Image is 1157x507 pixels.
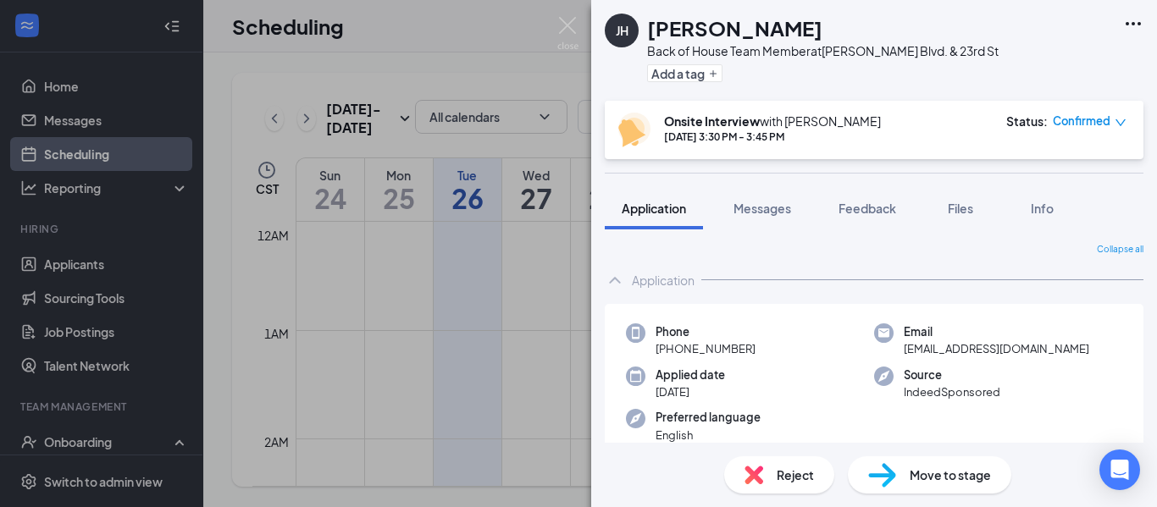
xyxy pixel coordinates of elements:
span: Confirmed [1053,113,1110,130]
div: JH [616,22,628,39]
div: Status : [1006,113,1048,130]
span: Application [622,201,686,216]
span: [DATE] [656,383,725,400]
span: Preferred language [656,409,761,426]
span: Phone [656,323,756,340]
span: Applied date [656,366,725,383]
span: IndeedSponsored [904,383,1000,400]
span: Email [904,323,1089,340]
div: with [PERSON_NAME] [664,113,881,130]
span: Info [1031,201,1054,216]
span: down [1115,117,1127,129]
svg: Ellipses [1123,14,1143,34]
span: Source [904,366,1000,383]
svg: Plus [708,69,718,79]
span: Files [948,201,973,216]
svg: ChevronUp [605,270,625,290]
span: [EMAIL_ADDRESS][DOMAIN_NAME] [904,340,1089,357]
span: Messages [734,201,791,216]
span: Collapse all [1097,243,1143,256]
b: Onsite Interview [664,113,760,129]
div: Open Intercom Messenger [1099,449,1140,490]
span: Move to stage [910,466,991,484]
div: Application [632,272,695,289]
span: Reject [777,466,814,484]
button: PlusAdd a tag [647,64,722,82]
h1: [PERSON_NAME] [647,14,822,42]
div: [DATE] 3:30 PM - 3:45 PM [664,130,881,144]
span: [PHONE_NUMBER] [656,340,756,357]
div: Back of House Team Member at [PERSON_NAME] Blvd. & 23rd St [647,42,999,59]
span: Feedback [839,201,896,216]
span: English [656,427,761,444]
